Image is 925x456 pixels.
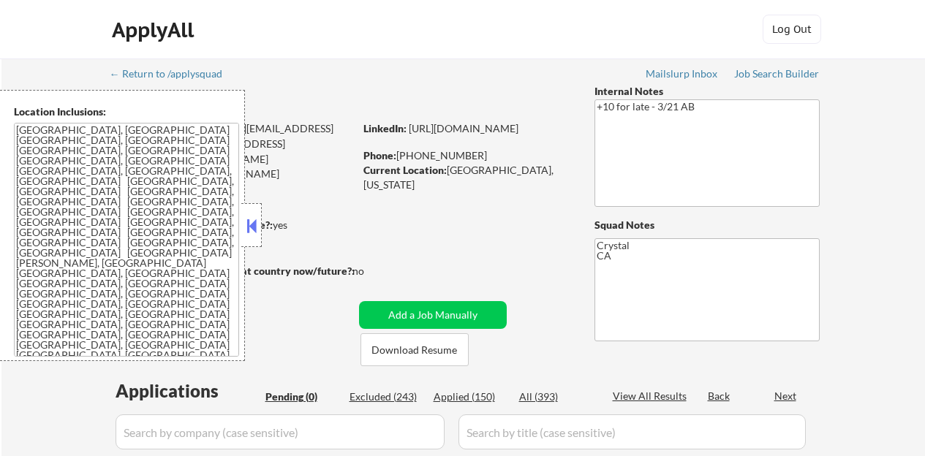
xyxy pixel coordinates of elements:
div: Back [708,389,731,403]
a: Mailslurp Inbox [646,68,719,83]
div: Pending (0) [265,389,339,404]
div: View All Results [613,389,691,403]
div: Squad Notes [594,218,820,232]
strong: Phone: [363,149,396,161]
div: ← Return to /applysquad [110,69,236,79]
a: [URL][DOMAIN_NAME] [409,122,518,134]
div: ApplyAll [112,18,198,42]
div: [PHONE_NUMBER] [363,148,570,163]
div: Location Inclusions: [14,104,239,119]
button: Download Resume [360,333,469,366]
div: Applications [116,382,260,400]
div: Job Search Builder [734,69,820,79]
button: Log Out [763,15,821,44]
div: All (393) [519,389,592,404]
div: Next [774,389,798,403]
a: Job Search Builder [734,68,820,83]
strong: LinkedIn: [363,122,407,134]
a: ← Return to /applysquad [110,68,236,83]
strong: Current Location: [363,164,447,176]
div: no [352,264,394,278]
div: [GEOGRAPHIC_DATA], [US_STATE] [363,163,570,191]
div: Excluded (243) [350,389,423,404]
input: Search by title (case sensitive) [458,414,806,449]
div: Internal Notes [594,84,820,99]
input: Search by company (case sensitive) [116,414,445,449]
div: Mailslurp Inbox [646,69,719,79]
button: Add a Job Manually [359,301,507,329]
div: Applied (150) [434,389,507,404]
